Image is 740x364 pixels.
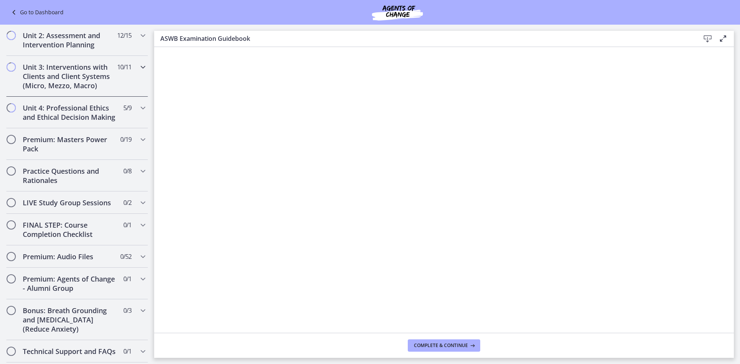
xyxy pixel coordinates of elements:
[120,135,131,144] span: 0 / 19
[23,306,117,334] h2: Bonus: Breath Grounding and [MEDICAL_DATA] (Reduce Anxiety)
[408,339,480,352] button: Complete & continue
[123,166,131,176] span: 0 / 8
[9,8,64,17] a: Go to Dashboard
[23,198,117,207] h2: LIVE Study Group Sessions
[23,31,117,49] h2: Unit 2: Assessment and Intervention Planning
[160,34,688,43] h3: ASWB Examination Guidebook
[23,62,117,90] h2: Unit 3: Interventions with Clients and Client Systems (Micro, Mezzo, Macro)
[123,306,131,315] span: 0 / 3
[23,103,117,122] h2: Unit 4: Professional Ethics and Ethical Decision Making
[123,274,131,283] span: 0 / 1
[23,347,117,356] h2: Technical Support and FAQs
[117,31,131,40] span: 12 / 15
[23,135,117,153] h2: Premium: Masters Power Pack
[123,220,131,230] span: 0 / 1
[414,342,468,349] span: Complete & continue
[23,252,117,261] h2: Premium: Audio Files
[123,103,131,112] span: 5 / 9
[23,166,117,185] h2: Practice Questions and Rationales
[123,198,131,207] span: 0 / 2
[120,252,131,261] span: 0 / 52
[123,347,131,356] span: 0 / 1
[351,3,444,22] img: Agents of Change
[23,220,117,239] h2: FINAL STEP: Course Completion Checklist
[117,62,131,72] span: 10 / 11
[23,274,117,293] h2: Premium: Agents of Change - Alumni Group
